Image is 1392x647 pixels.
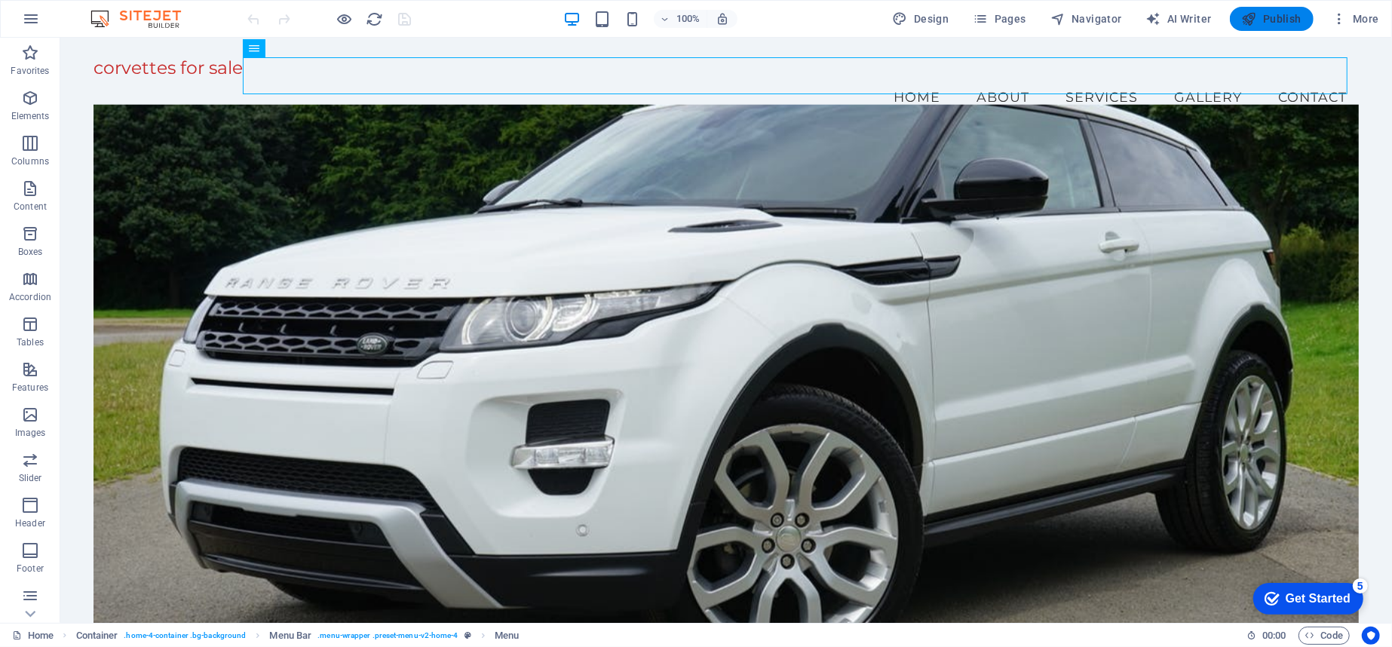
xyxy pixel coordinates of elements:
button: Usercentrics [1362,627,1380,645]
p: Tables [17,336,44,348]
span: Navigator [1050,11,1122,26]
i: Reload page [366,11,384,28]
button: Navigator [1044,7,1128,31]
p: Images [15,427,46,439]
p: Slider [19,472,42,484]
i: This element is a customizable preset [465,631,471,639]
p: Favorites [11,65,49,77]
p: Columns [11,155,49,167]
span: 00 00 [1262,627,1286,645]
img: Editor Logo [87,10,200,28]
button: reload [366,10,384,28]
span: Code [1305,627,1343,645]
a: Click to cancel selection. Double-click to open Pages [12,627,54,645]
span: Click to select. Double-click to edit [76,627,118,645]
h6: 100% [676,10,701,28]
div: Get Started [44,17,109,30]
button: Code [1298,627,1350,645]
span: Pages [973,11,1026,26]
p: Footer [17,563,44,575]
button: Pages [967,7,1032,31]
p: Content [14,201,47,213]
p: Boxes [18,246,43,258]
p: Header [15,517,45,529]
div: 5 [112,3,127,18]
span: . menu-wrapper .preset-menu-v2-home-4 [317,627,458,645]
span: : [1273,630,1275,641]
h6: Session time [1246,627,1286,645]
span: . home-4-container .bg-background [124,627,246,645]
i: On resize automatically adjust zoom level to fit chosen device. [716,12,729,26]
button: More [1326,7,1385,31]
p: Elements [11,110,50,122]
button: Design [887,7,955,31]
span: Publish [1242,11,1302,26]
span: Click to select. Double-click to edit [270,627,312,645]
p: Accordion [9,291,51,303]
button: AI Writer [1140,7,1218,31]
div: Design (Ctrl+Alt+Y) [887,7,955,31]
nav: breadcrumb [76,627,520,645]
button: 100% [654,10,707,28]
p: Features [12,382,48,394]
div: Get Started 5 items remaining, 0% complete [12,8,122,39]
span: Design [893,11,949,26]
button: Publish [1230,7,1314,31]
span: AI Writer [1146,11,1212,26]
span: Click to select. Double-click to edit [495,627,519,645]
button: Click here to leave preview mode and continue editing [336,10,354,28]
span: More [1332,11,1379,26]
